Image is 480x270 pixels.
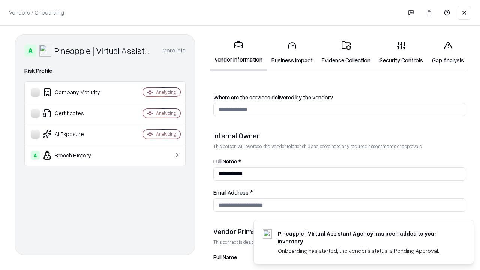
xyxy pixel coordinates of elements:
div: Onboarding has started, the vendor's status is Pending Approval. [278,247,456,255]
div: A [31,151,40,160]
div: Vendor Primary Contact [213,227,465,236]
a: Security Controls [375,35,427,70]
div: Analyzing [156,89,176,95]
label: Where are the services delivered by the vendor? [213,94,465,100]
div: Internal Owner [213,131,465,140]
p: Vendors / Onboarding [9,9,64,16]
label: Full Name [213,254,465,260]
p: This contact is designated to receive the assessment request from Shift [213,239,465,245]
a: Gap Analysis [427,35,468,70]
div: Pineapple | Virtual Assistant Agency [54,45,153,57]
a: Vendor Information [210,34,267,71]
div: Pineapple | Virtual Assistant Agency has been added to your inventory [278,229,456,245]
button: More info [162,44,186,57]
div: Company Maturity [31,88,120,97]
div: Analyzing [156,131,176,137]
a: Business Impact [267,35,317,70]
div: Risk Profile [24,66,186,75]
img: trypineapple.com [263,229,272,238]
a: Evidence Collection [317,35,375,70]
label: Email Address * [213,190,465,195]
div: A [24,45,36,57]
div: Breach History [31,151,120,160]
img: Pineapple | Virtual Assistant Agency [39,45,51,57]
div: Analyzing [156,110,176,116]
div: Certificates [31,109,120,118]
div: AI Exposure [31,130,120,139]
label: Full Name * [213,159,465,164]
p: This person will oversee the vendor relationship and coordinate any required assessments or appro... [213,143,465,150]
